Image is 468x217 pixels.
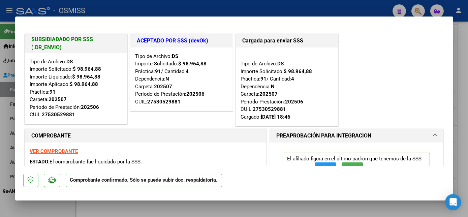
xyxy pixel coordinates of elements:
[253,105,286,113] div: 27530529881
[148,98,181,106] div: 27530529881
[30,58,122,119] div: Tipo de Archivo: Importe Solicitado: Importe Liquidado: Importe Aplicado: Práctica: Carpeta: Perí...
[135,53,227,106] div: Tipo de Archivo: Importe Solicitado: Práctica: / Cantidad: Dependencia: Carpeta: Período de Prest...
[276,132,371,140] h1: PREAPROBACIÓN PARA INTEGRACION
[137,37,226,45] h1: ACEPTADO POR SSS (devOk)
[155,68,161,74] strong: 91
[70,81,98,87] strong: $ 98.964,88
[50,159,142,165] span: El comprobante fue liquidado por la SSS.
[278,61,284,67] strong: DS
[270,129,443,143] mat-expansion-panel-header: PREAPROBACIÓN PARA INTEGRACION
[166,76,169,82] strong: N
[342,162,363,175] button: SSS
[271,84,275,90] strong: N
[243,37,331,45] h1: Cargada para enviar SSS
[260,91,278,97] strong: 202507
[292,165,311,172] strong: 202507
[283,153,430,178] p: El afiliado figura en el ultimo padrón que tenemos de la SSS de
[32,132,71,139] strong: COMPROBANTE
[179,61,207,67] strong: $ 98.964,88
[186,68,189,74] strong: 4
[445,194,461,210] div: Open Intercom Messenger
[32,35,120,52] h1: SUBSIDIADADO POR SSS (.DR_ENVIO)
[42,111,75,119] div: 27530529881
[291,76,294,82] strong: 4
[154,84,173,90] strong: 202507
[81,104,99,110] strong: 202506
[261,114,291,120] strong: [DATE] 18:46
[315,162,336,175] button: FTP
[285,99,304,105] strong: 202506
[49,96,67,102] strong: 202507
[261,76,267,82] strong: 91
[67,59,73,65] strong: DS
[30,159,50,165] span: ESTADO:
[172,53,179,59] strong: DS
[284,68,312,74] strong: $ 98.964,88
[187,91,205,97] strong: 202506
[241,53,333,121] div: Tipo de Archivo: Importe Solicitado: Práctica: / Cantidad: Dependencia: Carpeta: Período Prestaci...
[30,148,78,154] a: VER COMPROBANTE
[66,174,222,187] p: Comprobante confirmado. Sólo se puede subir doc. respaldatoria.
[72,74,101,80] strong: $ 98.964,88
[50,89,56,95] strong: 91
[73,66,101,72] strong: $ 98.964,88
